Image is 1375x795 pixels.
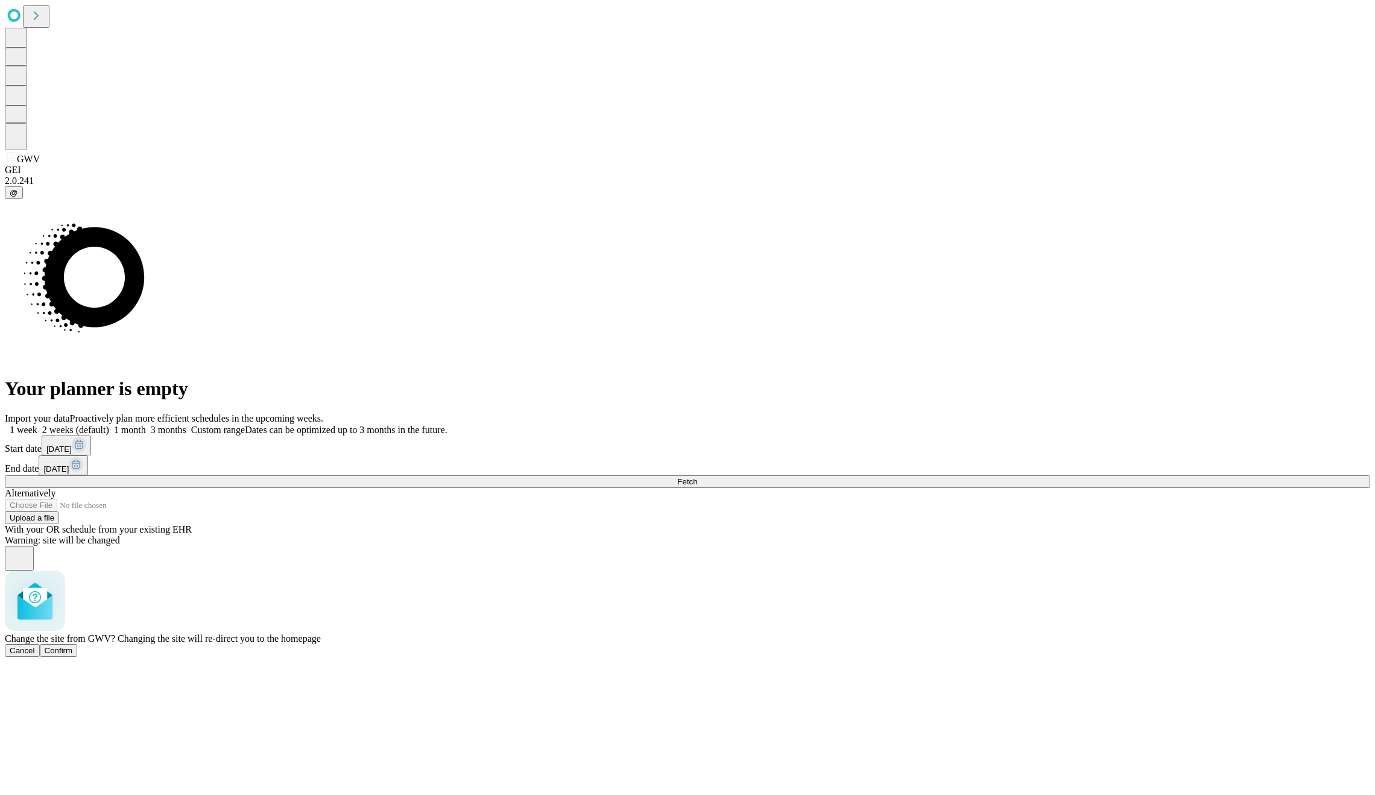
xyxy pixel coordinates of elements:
button: Cancel [5,644,40,657]
span: Confirm [45,646,73,655]
span: Cancel [10,646,35,655]
button: Confirm [40,644,78,657]
div: Warning: site will be changed [5,535,1370,546]
div: Change the site from GWV? Changing the site will re-direct you to the homepage [5,633,1370,644]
